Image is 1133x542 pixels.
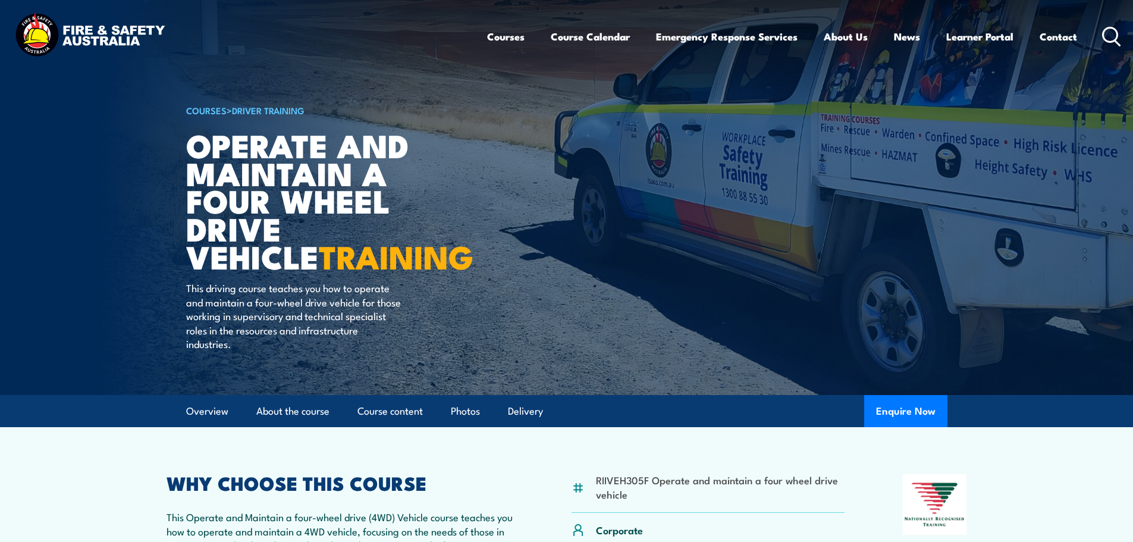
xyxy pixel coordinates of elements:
[656,21,798,52] a: Emergency Response Services
[186,104,227,117] a: COURSES
[256,396,329,427] a: About the course
[596,473,845,501] li: RIIVEH305F Operate and maintain a four wheel drive vehicle
[508,396,543,427] a: Delivery
[551,21,630,52] a: Course Calendar
[319,231,473,280] strong: TRAINING
[864,395,947,427] button: Enquire Now
[824,21,868,52] a: About Us
[357,396,423,427] a: Course content
[232,104,305,117] a: Driver Training
[167,474,514,491] h2: WHY CHOOSE THIS COURSE
[186,131,480,270] h1: Operate and Maintain a Four Wheel Drive Vehicle
[487,21,525,52] a: Courses
[596,523,643,537] p: Corporate
[903,474,967,535] img: Nationally Recognised Training logo.
[186,281,403,350] p: This driving course teaches you how to operate and maintain a four-wheel drive vehicle for those ...
[186,396,228,427] a: Overview
[946,21,1013,52] a: Learner Portal
[1040,21,1077,52] a: Contact
[451,396,480,427] a: Photos
[894,21,920,52] a: News
[186,103,480,117] h6: >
